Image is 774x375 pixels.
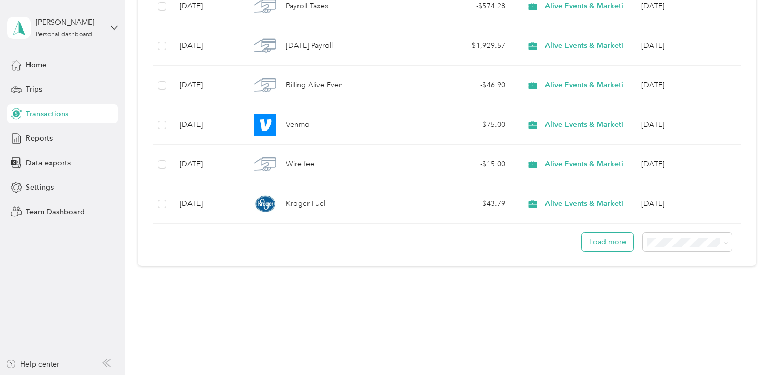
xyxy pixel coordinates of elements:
img: Billing Alive Even [254,74,276,96]
td: Sep 2025 [633,145,746,184]
span: Settings [26,182,54,193]
span: Wire fee [286,159,314,170]
span: Reports [26,133,53,144]
img: Wire fee [254,153,276,175]
iframe: Everlance-gr Chat Button Frame [715,316,774,375]
td: [DATE] [171,145,242,184]
button: Help center [6,359,59,370]
td: [DATE] [171,105,242,145]
span: Home [26,60,46,71]
span: Kroger Fuel [286,198,325,210]
span: Venmo [286,119,310,131]
span: Payroll Taxes [286,1,328,12]
img: Sept 1 Payroll [254,35,276,57]
span: Alive Events & Marketing [545,119,632,131]
img: Venmo [254,114,276,136]
div: - $75.00 [421,119,506,131]
div: - $1,929.57 [421,40,506,52]
span: Alive Events & Marketing [545,80,632,91]
td: [DATE] [171,184,242,224]
div: Personal dashboard [36,32,92,38]
span: [DATE] Payroll [286,40,333,52]
button: Load more [582,233,633,251]
div: [PERSON_NAME] [36,17,102,28]
span: Alive Events & Marketing [545,198,632,210]
td: Sep 2025 [633,105,746,145]
span: Trips [26,84,42,95]
td: [DATE] [171,66,242,105]
div: - $46.90 [421,80,506,91]
span: Team Dashboard [26,206,85,218]
span: Alive Events & Marketing [545,40,632,52]
span: Billing Alive Even [286,80,343,91]
td: Sep 2025 [633,66,746,105]
span: Alive Events & Marketing [545,1,632,12]
td: Sep 2025 [633,26,746,66]
span: Data exports [26,157,71,169]
td: [DATE] [171,26,242,66]
div: - $15.00 [421,159,506,170]
span: Transactions [26,108,68,120]
span: Alive Events & Marketing [545,159,632,170]
div: - $43.79 [421,198,506,210]
td: Sep 2025 [633,184,746,224]
img: Kroger Fuel [254,193,276,215]
div: - $574.28 [421,1,506,12]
